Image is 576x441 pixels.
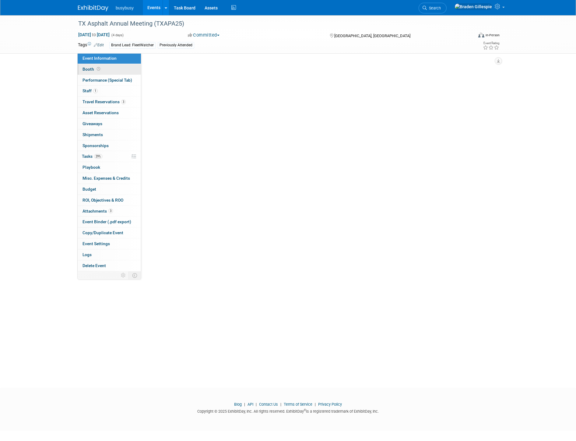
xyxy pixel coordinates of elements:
[83,209,113,213] span: Attachments
[78,162,141,173] a: Playbook
[94,154,102,159] span: 29%
[437,32,500,41] div: Event Format
[78,5,108,11] img: ExhibitDay
[78,217,141,227] a: Event Binder (.pdf export)
[96,67,101,71] span: Booth not reserved yet
[83,67,101,72] span: Booth
[78,260,141,271] a: Delete Event
[78,64,141,75] a: Booth
[118,271,129,279] td: Personalize Event Tab Strip
[83,165,100,170] span: Playbook
[111,33,124,37] span: (4 days)
[82,154,102,159] span: Tasks
[243,402,247,407] span: |
[478,33,484,37] img: Format-Inperson.png
[455,3,492,10] img: Braden Gillespie
[483,42,499,45] div: Event Rating
[83,121,102,126] span: Giveaways
[78,97,141,107] a: Travel Reservations3
[78,151,141,162] a: Tasks29%
[129,271,141,279] td: Toggle Event Tabs
[78,249,141,260] a: Logs
[427,6,441,10] span: Search
[234,402,242,407] a: Blog
[313,402,317,407] span: |
[83,219,131,224] span: Event Binder (.pdf export)
[93,89,98,93] span: 1
[78,206,141,217] a: Attachments3
[78,108,141,118] a: Asset Reservations
[158,42,194,48] div: Previously Attended
[83,78,132,83] span: Performance (Special Tab)
[78,228,141,238] a: Copy/Duplicate Event
[78,118,141,129] a: Giveaways
[83,187,96,192] span: Budget
[83,110,119,115] span: Asset Reservations
[76,18,464,29] div: TX Asphalt Annual Meeting (TXAPA25)
[109,42,156,48] div: Brand Lead: FleetWatcher
[78,75,141,86] a: Performance (Special Tab)
[259,402,278,407] a: Contact Us
[83,99,126,104] span: Travel Reservations
[279,402,283,407] span: |
[78,238,141,249] a: Event Settings
[83,56,117,61] span: Event Information
[304,408,306,412] sup: ®
[108,209,113,213] span: 3
[121,100,126,104] span: 3
[334,34,410,38] span: [GEOGRAPHIC_DATA], [GEOGRAPHIC_DATA]
[78,129,141,140] a: Shipments
[83,230,123,235] span: Copy/Duplicate Event
[78,53,141,64] a: Event Information
[94,43,104,47] a: Edit
[78,32,110,37] span: [DATE] [DATE]
[318,402,342,407] a: Privacy Policy
[254,402,258,407] span: |
[78,184,141,195] a: Budget
[83,143,109,148] span: Sponsorships
[248,402,253,407] a: API
[78,42,104,49] td: Tags
[83,176,130,181] span: Misc. Expenses & Credits
[83,263,106,268] span: Delete Event
[485,33,500,37] div: In-Person
[83,198,123,203] span: ROI, Objectives & ROO
[78,140,141,151] a: Sponsorships
[78,195,141,206] a: ROI, Objectives & ROO
[419,3,447,13] a: Search
[186,32,222,38] button: Committed
[116,5,134,10] span: busybusy
[83,132,103,137] span: Shipments
[78,173,141,184] a: Misc. Expenses & Credits
[78,86,141,96] a: Staff1
[91,32,97,37] span: to
[83,241,110,246] span: Event Settings
[83,88,98,93] span: Staff
[83,252,92,257] span: Logs
[284,402,312,407] a: Terms of Service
